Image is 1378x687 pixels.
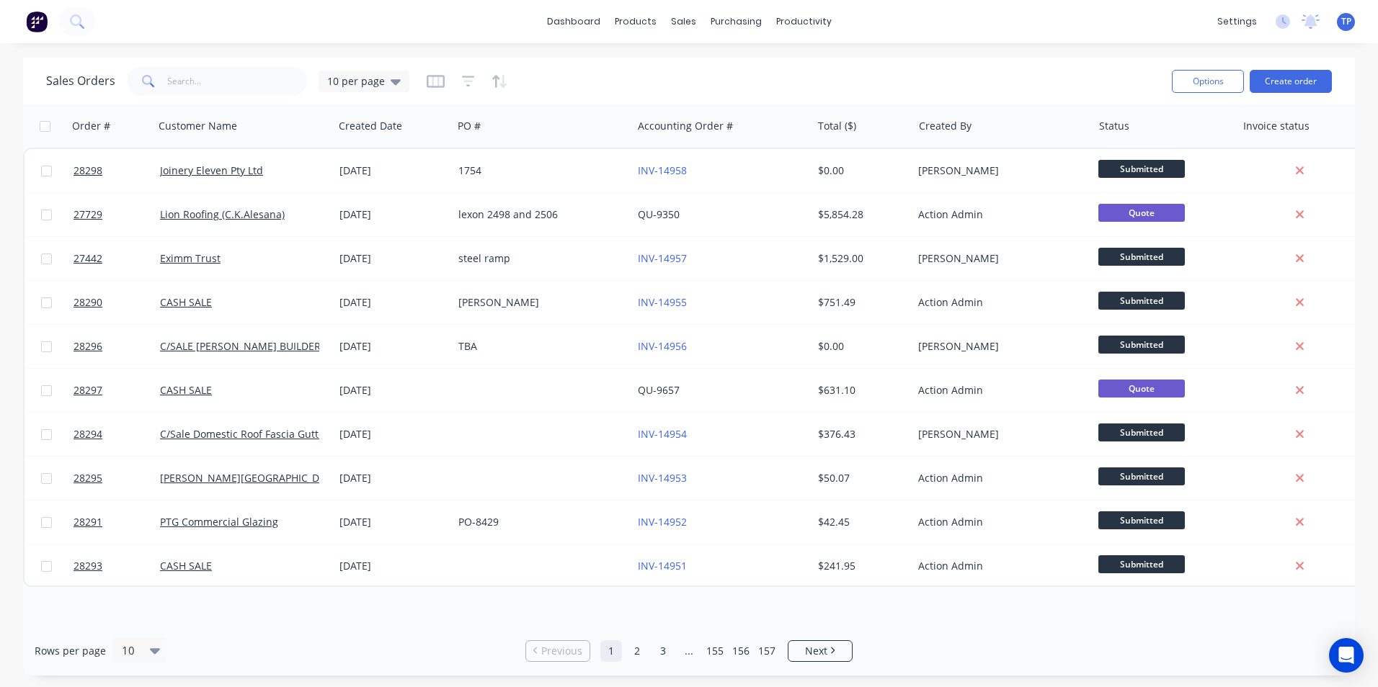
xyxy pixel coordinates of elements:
span: 28290 [74,295,102,310]
span: Submitted [1098,423,1185,441]
div: Customer Name [159,119,237,133]
button: Options [1172,70,1244,93]
a: 28294 [74,413,160,456]
span: Submitted [1098,467,1185,485]
span: Previous [541,644,582,658]
a: Lion Roofing (C.K.Alesana) [160,207,285,221]
div: [DATE] [339,383,447,398]
div: settings [1210,11,1264,32]
div: [PERSON_NAME] [918,251,1078,266]
div: [PERSON_NAME] [918,427,1078,441]
a: Page 157 [756,640,778,662]
div: Accounting Order # [638,119,733,133]
a: 28296 [74,325,160,368]
a: 28293 [74,544,160,588]
a: 28295 [74,457,160,500]
span: 28294 [74,427,102,441]
div: [DATE] [339,471,447,485]
div: Action Admin [918,207,1078,222]
button: Create order [1250,70,1332,93]
a: 28298 [74,149,160,192]
span: 10 per page [327,73,385,89]
span: Submitted [1098,511,1185,529]
div: Created By [919,119,972,133]
a: 27442 [74,237,160,280]
a: C/SALE [PERSON_NAME] BUILDERS [160,339,326,353]
span: 27442 [74,251,102,266]
span: 28293 [74,559,102,573]
a: INV-14954 [638,427,687,441]
div: Action Admin [918,471,1078,485]
div: Action Admin [918,295,1078,310]
div: [DATE] [339,251,447,266]
input: Search... [167,67,308,96]
a: INV-14951 [638,559,687,572]
div: [DATE] [339,295,447,310]
div: [DATE] [339,163,447,178]
span: Submitted [1098,248,1185,266]
div: 1754 [458,163,618,178]
a: Jump forward [678,640,700,662]
div: $376.43 [818,427,902,441]
div: products [608,11,664,32]
span: Quote [1098,380,1185,398]
span: Submitted [1098,292,1185,310]
div: Created Date [339,119,402,133]
a: CASH SALE [160,383,212,397]
span: TP [1341,15,1351,28]
div: $50.07 [818,471,902,485]
span: Next [805,644,827,658]
span: 28296 [74,339,102,354]
span: Rows per page [35,644,106,658]
a: PTG Commercial Glazing [160,515,278,529]
div: [PERSON_NAME] [918,163,1078,178]
div: $0.00 [818,339,902,354]
a: INV-14955 [638,295,687,309]
span: 28295 [74,471,102,485]
div: Action Admin [918,383,1078,398]
div: $1,529.00 [818,251,902,266]
div: steel ramp [458,251,618,266]
a: Page 2 [626,640,648,662]
a: 28297 [74,369,160,412]
a: Page 155 [704,640,726,662]
a: INV-14953 [638,471,687,485]
img: Factory [26,11,48,32]
div: [DATE] [339,559,447,573]
div: lexon 2498 and 2506 [458,207,618,222]
span: Submitted [1098,160,1185,178]
a: Page 3 [652,640,674,662]
a: Previous page [526,644,590,658]
a: 27729 [74,193,160,236]
span: 28298 [74,163,102,178]
a: 28290 [74,281,160,324]
a: dashboard [540,11,608,32]
ul: Pagination [520,640,858,662]
div: Open Intercom Messenger [1329,638,1364,673]
div: Invoice status [1243,119,1310,133]
span: 28297 [74,383,102,398]
div: TBA [458,339,618,354]
a: INV-14956 [638,339,687,353]
div: $631.10 [818,383,902,398]
span: 27729 [74,207,102,222]
div: Action Admin [918,559,1078,573]
div: Order # [72,119,110,133]
div: [DATE] [339,339,447,354]
div: Total ($) [818,119,856,133]
div: $42.45 [818,515,902,529]
a: [PERSON_NAME][GEOGRAPHIC_DATA] [160,471,340,485]
div: sales [664,11,703,32]
a: INV-14952 [638,515,687,529]
a: QU-9657 [638,383,680,397]
div: [PERSON_NAME] [458,295,618,310]
div: purchasing [703,11,769,32]
a: INV-14957 [638,251,687,265]
h1: Sales Orders [46,74,115,88]
div: [DATE] [339,427,447,441]
a: INV-14958 [638,163,687,177]
div: Action Admin [918,515,1078,529]
a: Page 156 [730,640,752,662]
div: $0.00 [818,163,902,178]
span: 28291 [74,515,102,529]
